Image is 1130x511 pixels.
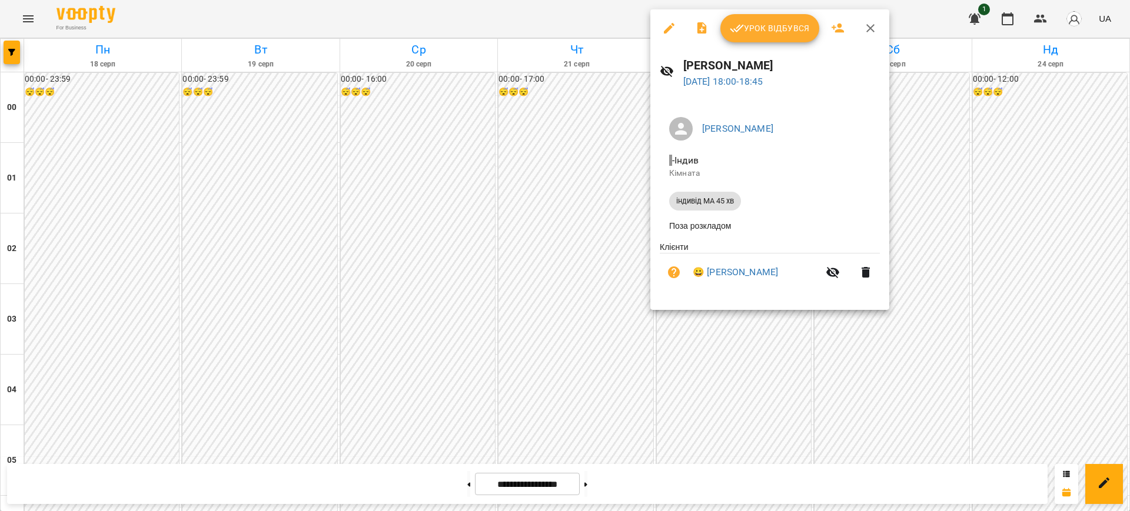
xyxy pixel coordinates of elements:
[669,196,741,206] span: індивід МА 45 хв
[693,265,778,279] a: 😀 [PERSON_NAME]
[720,14,819,42] button: Урок відбувся
[683,76,763,87] a: [DATE] 18:00-18:45
[660,215,880,236] li: Поза розкладом
[660,241,880,296] ul: Клієнти
[683,56,880,75] h6: [PERSON_NAME]
[660,258,688,286] button: Візит ще не сплачено. Додати оплату?
[669,168,870,179] p: Кімната
[669,155,701,166] span: - Індив
[730,21,810,35] span: Урок відбувся
[702,123,773,134] a: [PERSON_NAME]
